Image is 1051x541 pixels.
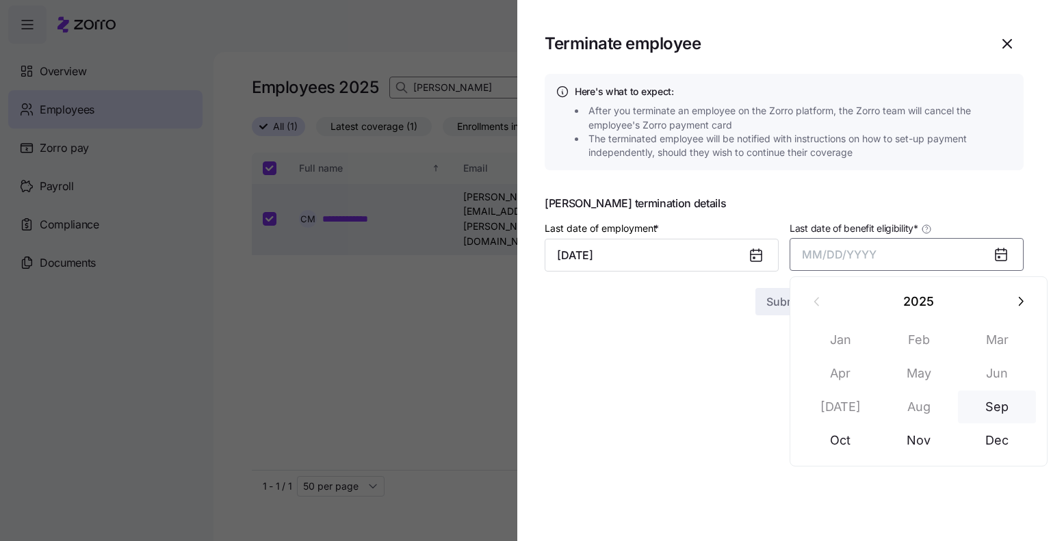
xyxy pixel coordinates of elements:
button: Dec [958,424,1036,457]
h4: Here's what to expect: [575,85,1013,98]
button: Oct [801,424,879,457]
button: Aug [880,391,958,423]
button: 2025 [834,285,1004,318]
h1: Terminate employee [545,33,980,54]
button: May [880,357,958,390]
span: MM/DD/YYYY [802,248,877,261]
button: Mar [958,324,1036,356]
button: Jun [958,357,1036,390]
label: Last date of employment [545,221,662,236]
span: Submit [766,293,803,310]
button: Jan [801,324,879,356]
span: [PERSON_NAME] termination details [545,198,1024,209]
button: Feb [880,324,958,356]
button: Nov [880,424,958,457]
button: Submit [755,288,814,315]
button: Sep [958,391,1036,423]
span: The terminated employee will be notified with instructions on how to set-up payment independently... [588,132,1017,160]
button: [DATE] [801,391,879,423]
button: MM/DD/YYYY [790,238,1024,271]
button: Apr [801,357,879,390]
input: MM/DD/YYYY [545,239,779,272]
span: After you terminate an employee on the Zorro platform, the Zorro team will cancel the employee's ... [588,104,1017,132]
span: Last date of benefit eligibility * [790,222,918,235]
